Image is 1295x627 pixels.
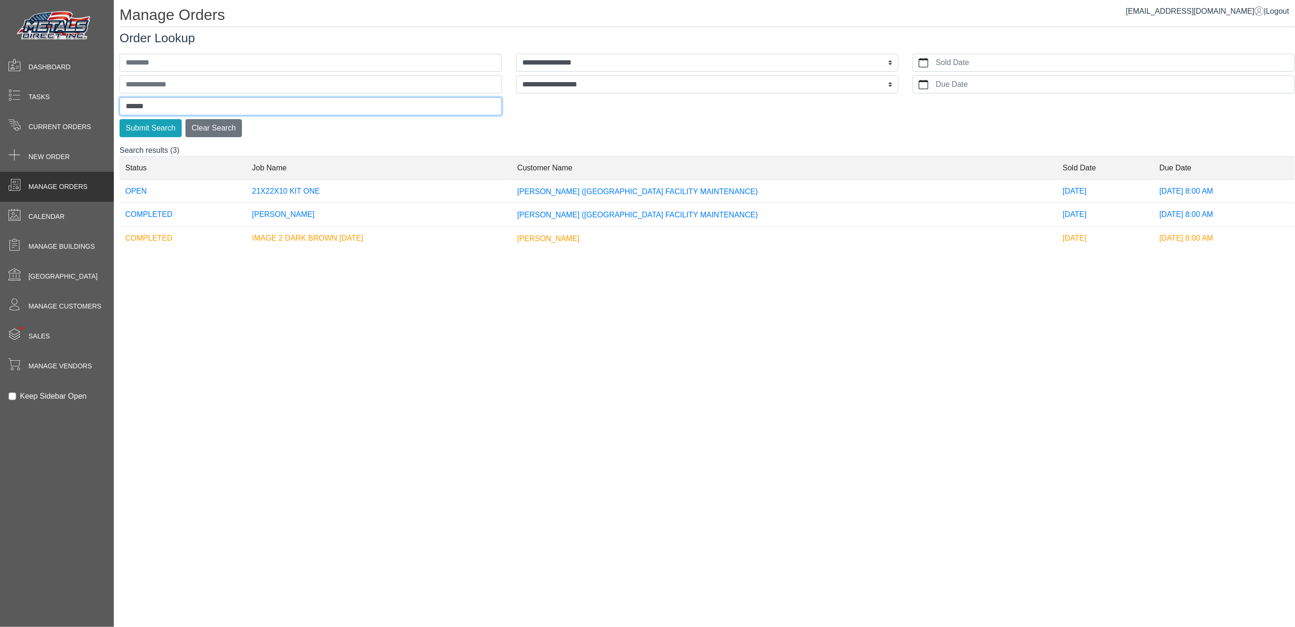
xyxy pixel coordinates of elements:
[246,227,511,250] td: IMAGE 2 DARK BROWN [DATE]
[919,58,928,67] svg: calendar
[28,361,92,371] span: Manage Vendors
[913,76,934,93] button: calendar
[934,76,1295,93] label: Due Date
[1057,203,1154,227] td: [DATE]
[28,301,102,311] span: Manage Customers
[1154,156,1295,179] td: Due Date
[934,54,1295,71] label: Sold Date
[20,391,87,402] label: Keep Sidebar Open
[28,152,70,162] span: New Order
[120,156,246,179] td: Status
[9,313,33,344] span: •
[120,119,182,137] button: Submit Search
[246,203,511,227] td: [PERSON_NAME]
[246,179,511,203] td: 21X22X10 KIT ONE
[120,145,1295,258] div: Search results (3)
[1154,203,1295,227] td: [DATE] 8:00 AM
[1126,6,1289,17] div: |
[120,179,246,203] td: OPEN
[1057,156,1154,179] td: Sold Date
[919,80,928,89] svg: calendar
[511,156,1057,179] td: Customer Name
[517,187,758,195] span: [PERSON_NAME] ([GEOGRAPHIC_DATA] FACILITY MAINTENANCE)
[1057,179,1154,203] td: [DATE]
[120,227,246,250] td: COMPLETED
[28,212,65,222] span: Calendar
[246,156,511,179] td: Job Name
[1057,227,1154,250] td: [DATE]
[28,122,91,132] span: Current Orders
[14,9,95,44] img: Metals Direct Inc Logo
[28,331,50,341] span: Sales
[28,92,50,102] span: Tasks
[120,203,246,227] td: COMPLETED
[185,119,242,137] button: Clear Search
[517,234,580,243] span: [PERSON_NAME]
[28,271,98,281] span: [GEOGRAPHIC_DATA]
[28,62,71,72] span: Dashboard
[913,54,934,71] button: calendar
[1266,7,1289,15] span: Logout
[120,31,1295,46] h3: Order Lookup
[28,182,87,192] span: Manage Orders
[28,242,95,252] span: Manage Buildings
[1154,227,1295,250] td: [DATE] 8:00 AM
[1126,7,1264,15] a: [EMAIL_ADDRESS][DOMAIN_NAME]
[120,6,1295,27] h1: Manage Orders
[517,211,758,219] span: [PERSON_NAME] ([GEOGRAPHIC_DATA] FACILITY MAINTENANCE)
[1154,179,1295,203] td: [DATE] 8:00 AM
